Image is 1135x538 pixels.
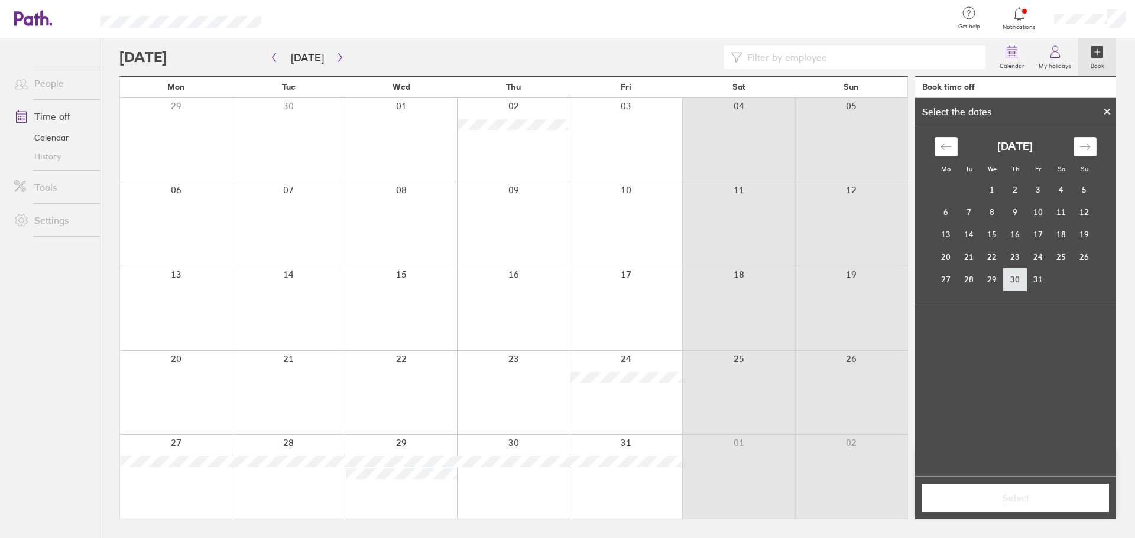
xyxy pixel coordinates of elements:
label: Book [1084,59,1111,70]
small: We [988,165,997,173]
td: Monday, October 27, 2025 [935,268,958,291]
small: Tu [965,165,972,173]
td: Tuesday, October 28, 2025 [958,268,981,291]
td: Monday, October 6, 2025 [935,201,958,223]
a: Time off [5,105,100,128]
td: Thursday, October 16, 2025 [1004,223,1027,246]
span: Notifications [1000,24,1039,31]
small: Th [1011,165,1019,173]
small: Mo [941,165,951,173]
td: Wednesday, October 29, 2025 [981,268,1004,291]
a: Calendar [993,38,1032,76]
span: Select [930,493,1101,503]
td: Saturday, October 25, 2025 [1050,246,1073,268]
td: Tuesday, October 7, 2025 [958,201,981,223]
td: Sunday, October 19, 2025 [1073,223,1096,246]
span: Wed [393,82,410,92]
td: Tuesday, October 14, 2025 [958,223,981,246]
td: Friday, October 10, 2025 [1027,201,1050,223]
td: Wednesday, October 1, 2025 [981,178,1004,201]
td: Thursday, October 23, 2025 [1004,246,1027,268]
span: Get help [950,23,988,30]
td: Wednesday, October 8, 2025 [981,201,1004,223]
td: Friday, October 24, 2025 [1027,246,1050,268]
a: History [5,147,100,166]
td: Sunday, October 5, 2025 [1073,178,1096,201]
button: Select [922,484,1109,512]
small: Fr [1035,165,1041,173]
td: Monday, October 13, 2025 [935,223,958,246]
td: Sunday, October 26, 2025 [1073,246,1096,268]
span: Sun [844,82,859,92]
td: Friday, October 3, 2025 [1027,178,1050,201]
a: Book [1078,38,1116,76]
td: Wednesday, October 22, 2025 [981,246,1004,268]
span: Sat [732,82,745,92]
td: Thursday, October 9, 2025 [1004,201,1027,223]
label: Calendar [993,59,1032,70]
strong: [DATE] [997,141,1033,153]
td: Saturday, October 11, 2025 [1050,201,1073,223]
td: Sunday, October 12, 2025 [1073,201,1096,223]
td: Thursday, October 2, 2025 [1004,178,1027,201]
span: Fri [621,82,631,92]
td: Wednesday, October 15, 2025 [981,223,1004,246]
input: Filter by employee [742,46,978,69]
a: Notifications [1000,6,1039,31]
a: Calendar [5,128,100,147]
a: My holidays [1032,38,1078,76]
td: Friday, October 31, 2025 [1027,268,1050,291]
td: Monday, October 20, 2025 [935,246,958,268]
div: Book time off [922,82,975,92]
td: Saturday, October 18, 2025 [1050,223,1073,246]
a: Tools [5,175,100,199]
div: Calendar [922,126,1110,305]
td: Friday, October 17, 2025 [1027,223,1050,246]
span: Mon [167,82,185,92]
td: Tuesday, October 21, 2025 [958,246,981,268]
label: My holidays [1032,59,1078,70]
span: Tue [282,82,296,92]
td: Saturday, October 4, 2025 [1050,178,1073,201]
div: Move forward to switch to the next month. [1074,137,1097,156]
div: Select the dates [915,106,998,117]
td: Thursday, October 30, 2025 [1004,268,1027,291]
button: [DATE] [281,48,333,67]
a: People [5,71,100,95]
small: Su [1081,165,1088,173]
div: Move backward to switch to the previous month. [935,137,958,156]
a: Settings [5,208,100,232]
small: Sa [1058,165,1065,173]
span: Thu [506,82,521,92]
